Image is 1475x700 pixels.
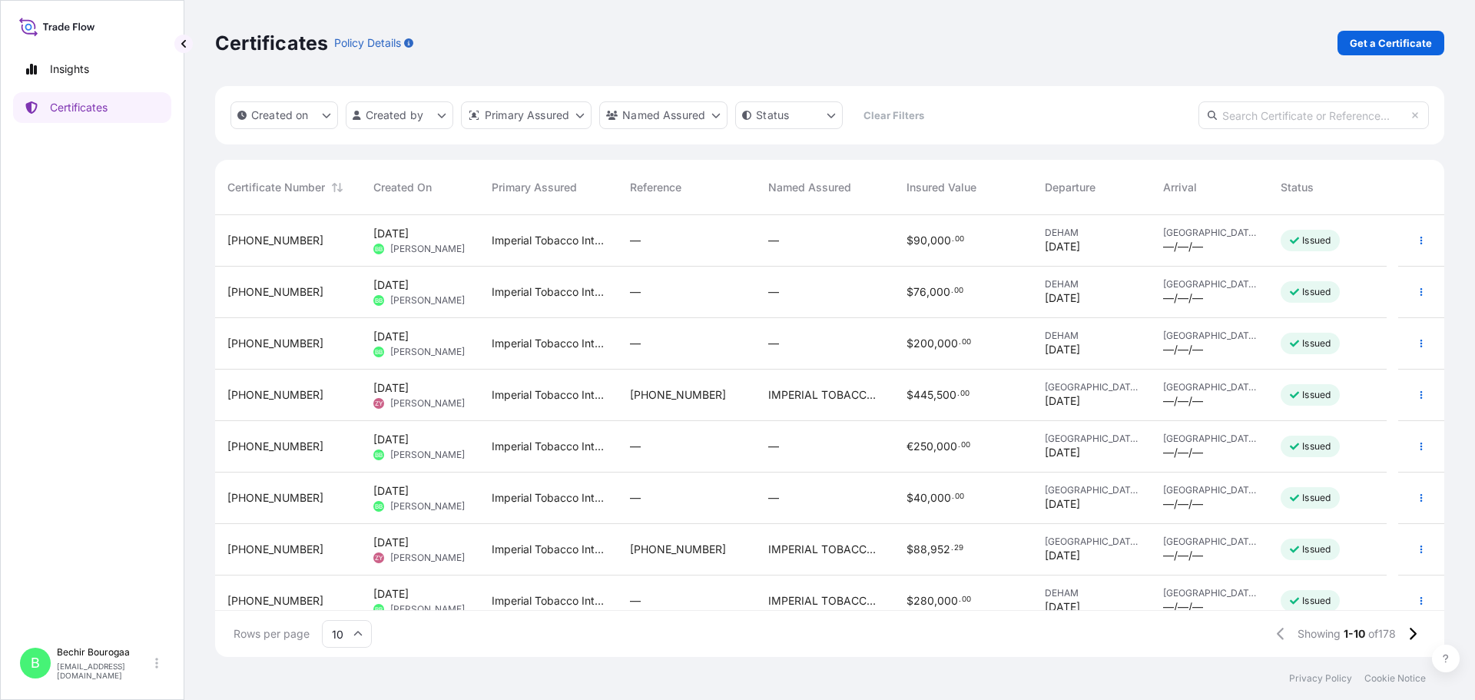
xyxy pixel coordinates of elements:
[227,490,323,506] span: [PHONE_NUMBER]
[492,284,605,300] span: Imperial Tobacco International GmbH.
[913,441,933,452] span: 250
[390,346,465,358] span: [PERSON_NAME]
[227,336,323,351] span: [PHONE_NUMBER]
[230,101,338,129] button: createdOn Filter options
[390,603,465,615] span: [PERSON_NAME]
[930,544,950,555] span: 952
[913,390,933,400] span: 445
[328,178,346,197] button: Sort
[863,108,924,123] p: Clear Filters
[768,593,882,609] span: IMPERIAL TOBACCO INTERNATIONAL GMBH
[735,101,843,129] button: certificateStatus Filter options
[1350,35,1432,51] p: Get a Certificate
[951,288,953,294] span: .
[1337,31,1444,55] a: Get a Certificate
[373,277,409,293] span: [DATE]
[934,595,937,606] span: ,
[1045,433,1139,445] span: [GEOGRAPHIC_DATA]
[951,546,953,551] span: .
[227,542,323,557] span: [PHONE_NUMBER]
[1163,239,1203,254] span: —/—/—
[227,233,323,248] span: [PHONE_NUMBER]
[1045,239,1080,254] span: [DATE]
[933,441,936,452] span: ,
[1045,587,1139,599] span: DEHAM
[373,535,409,550] span: [DATE]
[251,108,309,123] p: Created on
[390,449,465,461] span: [PERSON_NAME]
[768,542,882,557] span: IMPERIAL TOBACCO INTERNATIONAL GMBH
[390,397,465,410] span: [PERSON_NAME]
[492,336,605,351] span: Imperial Tobacco International GmbH.
[1045,484,1139,496] span: [GEOGRAPHIC_DATA]
[373,329,409,344] span: [DATE]
[390,552,465,564] span: [PERSON_NAME]
[1045,599,1080,615] span: [DATE]
[768,180,851,195] span: Named Assured
[913,544,927,555] span: 88
[390,243,465,255] span: [PERSON_NAME]
[1302,492,1331,504] p: Issued
[390,294,465,307] span: [PERSON_NAME]
[1045,330,1139,342] span: DEHAM
[492,439,605,454] span: Imperial Tobacco International GmbH.
[373,226,409,241] span: [DATE]
[57,662,152,680] p: [EMAIL_ADDRESS][DOMAIN_NAME]
[952,494,954,499] span: .
[756,108,789,123] p: Status
[934,338,937,349] span: ,
[599,101,728,129] button: cargoOwner Filter options
[227,284,323,300] span: [PHONE_NUMBER]
[1163,180,1197,195] span: Arrival
[955,237,964,242] span: 00
[1302,543,1331,556] p: Issued
[927,235,930,246] span: ,
[907,390,913,400] span: $
[768,284,779,300] span: —
[957,391,960,396] span: .
[375,396,383,411] span: ZY
[768,233,779,248] span: —
[937,595,958,606] span: 000
[1045,496,1080,512] span: [DATE]
[492,593,605,609] span: Imperial Tobacco International GmbH.
[227,180,325,195] span: Certificate Number
[1163,548,1203,563] span: —/—/—
[461,101,592,129] button: distributor Filter options
[485,108,569,123] p: Primary Assured
[227,387,323,403] span: [PHONE_NUMBER]
[1163,587,1257,599] span: [GEOGRAPHIC_DATA]
[492,542,605,557] span: Imperial Tobacco International GmbH.
[1163,381,1257,393] span: [GEOGRAPHIC_DATA]
[366,108,424,123] p: Created by
[1298,626,1341,642] span: Showing
[930,287,950,297] span: 000
[234,626,310,642] span: Rows per page
[913,235,927,246] span: 90
[630,439,641,454] span: —
[1289,672,1352,685] a: Privacy Policy
[227,593,323,609] span: [PHONE_NUMBER]
[630,387,726,403] span: [PHONE_NUMBER]
[1302,595,1331,607] p: Issued
[373,483,409,499] span: [DATE]
[630,180,681,195] span: Reference
[1163,445,1203,460] span: —/—/—
[1364,672,1426,685] a: Cookie Notice
[1045,290,1080,306] span: [DATE]
[1045,536,1139,548] span: [GEOGRAPHIC_DATA]
[50,100,108,115] p: Certificates
[936,441,957,452] span: 000
[936,390,956,400] span: 500
[373,586,409,602] span: [DATE]
[630,284,641,300] span: —
[1163,330,1257,342] span: [GEOGRAPHIC_DATA]
[907,338,913,349] span: $
[1302,337,1331,350] p: Issued
[954,288,963,294] span: 00
[926,287,930,297] span: ,
[1045,342,1080,357] span: [DATE]
[227,439,323,454] span: [PHONE_NUMBER]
